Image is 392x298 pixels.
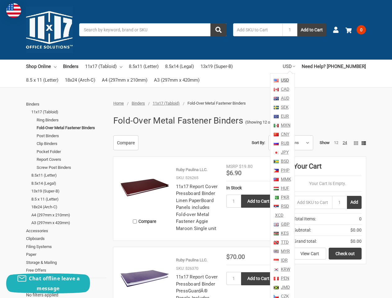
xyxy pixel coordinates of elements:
span: Chat offline leave a message [29,275,80,292]
a: XCD [274,211,283,220]
button: Add to Cart [297,23,326,36]
a: Need Help? [PHONE_NUMBER] [302,60,366,73]
a: 12 [334,140,338,145]
a: Storage & Mailing [26,259,106,267]
a: HUF [280,184,289,193]
button: Chat offline leave a message [6,273,90,293]
a: Ring Binders [37,116,106,124]
a: Check out [329,248,362,260]
span: $19.80 [239,164,253,169]
div: MSRP [226,163,238,170]
img: 11x17.com [26,7,73,53]
span: Home [113,101,124,106]
a: PHP [280,166,290,175]
a: SEK [280,103,289,112]
a: 8.5 x 11 (Letter) [26,73,58,87]
a: USD [283,60,295,73]
span: Grand total: [294,238,317,245]
a: 13x19 (Super-B) [201,60,233,73]
span: Fold-Over Metal Fastener Binders [187,101,246,106]
strong: USD [281,78,289,83]
a: A3 (297mm x 420mm) [31,219,106,227]
span: Binders [132,101,145,106]
span: 0 [357,25,366,34]
a: JPY [280,148,289,157]
input: Add SKU to Cart [233,23,282,36]
a: 8.5x14 (Legal) [165,60,194,73]
img: 11x17 Report Cover Pressboard Binder Linen PaperBoard Panels includes Fold-over Metal Fastener Ag... [120,163,169,213]
a: Clip Binders [37,140,106,148]
a: 0 [345,22,366,38]
a: A4 (297mm x 210mm) [31,211,106,219]
span: $0.00 [350,238,362,245]
a: 8.5x14 (Legal) [31,179,106,187]
a: Pocket Folder [37,148,106,156]
span: $0.00 [350,227,362,233]
span: (Showing 12 of 29) [245,119,278,125]
a: RUB [280,139,289,148]
a: Shop Online [26,60,56,73]
span: Show [320,140,330,145]
a: 8.5x11 (Letter) [31,171,106,179]
h1: Fold-Over Metal Fastener Binders [113,113,243,129]
label: Sort By: [252,138,265,147]
span: 0 [359,216,362,222]
a: BSD [280,157,289,166]
a: View Cart [294,248,327,260]
a: MYR [280,247,290,256]
a: Post Binders [37,132,106,140]
a: Binders [26,100,106,108]
a: 11x17 (Tabloid) [85,60,122,73]
input: Compare [133,219,137,223]
a: Filing Systems [26,243,106,251]
a: Fold-Over Metal Fastener Binders [37,124,106,132]
a: RSD [280,202,289,211]
button: Add [347,196,362,209]
a: Accessories [26,227,106,235]
a: Clipboards [26,235,106,243]
input: Add to Cart [241,272,276,285]
a: EUR [280,112,289,121]
p: Ruby Paulina LLC. [176,257,207,263]
p: Your Cart Is Empty. [294,180,362,187]
a: 18x24 (Arch-C) [31,203,106,211]
a: Free Offers [26,266,106,274]
input: Add SKU to Cart [294,196,332,209]
a: 18x24 (Arch-C) [65,73,95,87]
a: MMK [280,175,291,184]
input: Add to Cart [241,195,276,208]
p: SKU: 526370 [176,265,198,272]
a: USD [280,74,289,85]
a: Screw Post Binders [37,164,106,172]
span: Total Items: [294,216,316,222]
div: In Stock [226,185,276,191]
a: Compare [113,135,138,150]
a: CNY [280,130,289,139]
a: KES [280,229,289,238]
span: $6.90 [226,169,241,177]
a: AUD [280,94,289,103]
a: 8.5 x 11 (Letter) [31,195,106,203]
a: 8.5x11 (Letter) [129,60,159,73]
p: Ruby Paulina LLC. [176,167,207,173]
span: Subtotal: [294,227,311,233]
span: $70.00 [226,253,245,260]
a: 13x19 (Super-B) [31,187,106,195]
a: 11x17 Report Cover Pressboard Binder Linen PaperBoard Panels includes Fold-over Metal Fastener Ag... [176,184,218,231]
a: Binders [63,60,79,73]
div: Your Cart [294,161,362,176]
a: TTD [280,238,289,247]
a: 11x17 (Tabloid) [31,108,106,116]
input: Search by keyword, brand or SKU [79,23,227,36]
label: Compare [120,216,169,227]
a: Report Covers [37,156,106,164]
img: duty and tax information for United States [6,3,21,18]
a: GBP [280,220,290,229]
a: 11x17 (Tabloid) [153,101,180,106]
a: 24 [343,140,347,145]
p: SKU: 526265 [176,175,198,181]
a: A4 (297mm x 210mm) [102,73,147,87]
a: A3 (297mm x 420mm) [154,73,200,87]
